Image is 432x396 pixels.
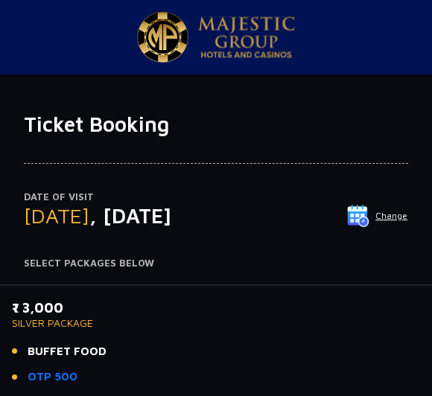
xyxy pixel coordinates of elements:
p: Date of Visit [24,190,408,205]
img: Majestic Pride [137,12,188,63]
h1: Ticket Booking [24,112,408,137]
p: SILVER PACKAGE [12,318,420,328]
h4: Select Packages Below [24,258,408,269]
button: Change [346,204,408,228]
span: , [DATE] [89,203,171,228]
span: BUFFET FOOD [28,343,107,360]
img: Majestic Pride [198,16,295,58]
p: ₹ 3,000 [12,298,420,318]
span: [DATE] [24,203,89,228]
a: OTP 500 [28,368,77,386]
